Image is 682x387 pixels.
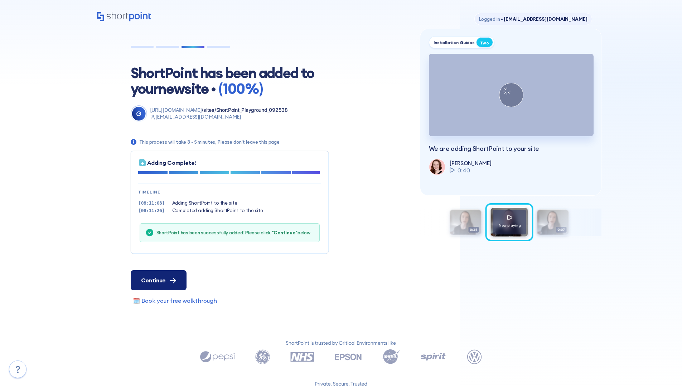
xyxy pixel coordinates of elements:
span: • [501,16,503,22]
p: We are adding ShortPoint to your site [429,145,592,153]
p: This process will take 3 - 5 minutes, Please don't leave this page [139,139,280,145]
span: Logged in [479,16,500,22]
p: [EMAIL_ADDRESS][DOMAIN_NAME] [150,114,288,121]
div: G [132,107,146,121]
td: [08:11:08] [138,199,165,207]
td: Adding ShortPoint to the site [165,199,263,207]
td: Completed adding ShortPoint to the site [165,207,263,215]
div: Two [476,37,493,47]
span: Continue [141,276,166,285]
p: [PERSON_NAME] [450,160,491,167]
span: Now playing [499,223,521,228]
button: 🗓️ Book your free walkthrough [131,296,219,305]
span: /sites/ShortPoint_Playground_092538 [202,107,287,113]
p: Adding Complete! [147,158,197,167]
p: TIMELINE [138,189,321,195]
span: 0:34 [468,227,479,233]
span: [EMAIL_ADDRESS][DOMAIN_NAME] [500,16,587,22]
button: Continue [131,270,187,290]
iframe: Chat Widget [646,353,682,387]
span: ( 100 %) [219,80,263,98]
div: Installation Guides [434,40,475,45]
h1: ShortPoint has been added to your new site • [131,65,324,97]
td: [08:11:26] [138,207,165,215]
span: 0:40 [458,166,470,175]
span: [URL][DOMAIN_NAME] [150,107,202,113]
span: 0:07 [556,227,566,233]
b: "Continue" [272,230,298,235]
img: shortpoint-support-team [429,159,444,174]
div: ShortPoint has been successfully added! Please click below [156,230,310,236]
